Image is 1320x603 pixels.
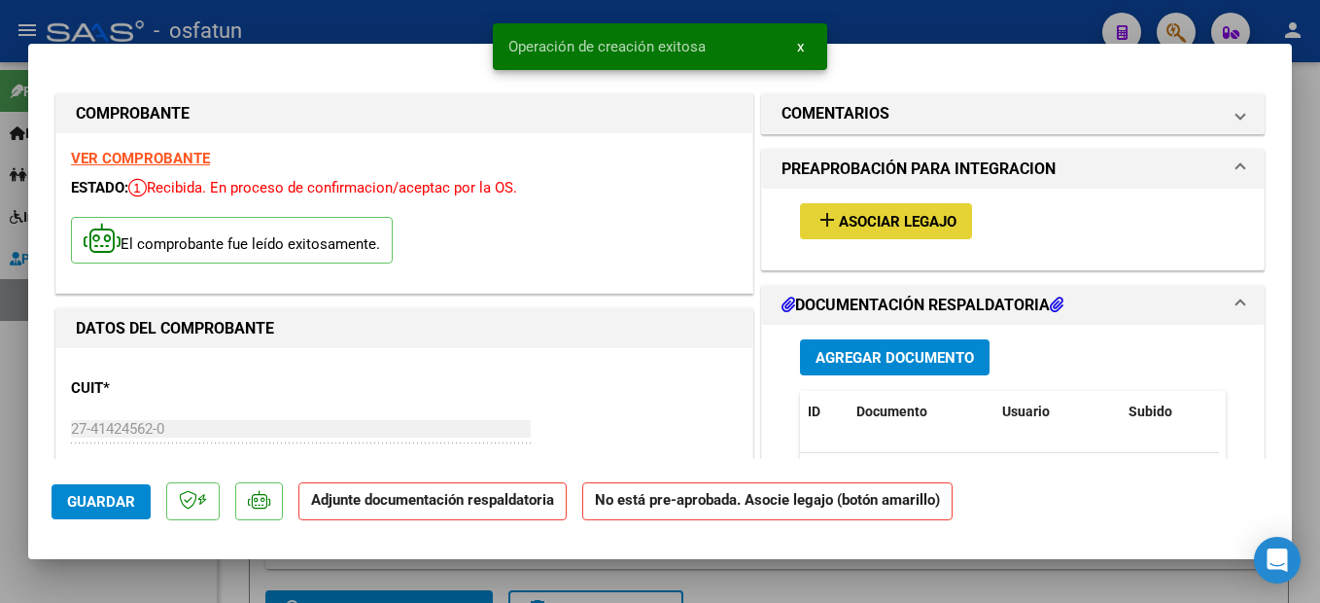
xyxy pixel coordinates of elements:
datatable-header-cell: Usuario [994,391,1121,433]
span: Asociar Legajo [839,213,956,231]
strong: No está pre-aprobada. Asocie legajo (botón amarillo) [582,482,953,520]
a: VER COMPROBANTE [71,150,210,167]
h1: PREAPROBACIÓN PARA INTEGRACION [782,158,1056,181]
p: CUIT [71,377,271,400]
span: Guardar [67,493,135,511]
datatable-header-cell: Subido [1121,391,1218,433]
button: Agregar Documento [800,339,990,375]
span: Subido [1129,404,1172,419]
span: Operación de creación exitosa [508,37,706,56]
datatable-header-cell: ID [800,391,849,433]
div: Open Intercom Messenger [1254,537,1301,584]
h1: DOCUMENTACIÓN RESPALDATORIA [782,294,1063,317]
span: Usuario [1002,404,1050,419]
div: PREAPROBACIÓN PARA INTEGRACION [762,189,1264,269]
mat-expansion-panel-header: PREAPROBACIÓN PARA INTEGRACION [762,150,1264,189]
p: El comprobante fue leído exitosamente. [71,217,393,265]
strong: DATOS DEL COMPROBANTE [76,319,274,337]
div: No data to display [800,453,1219,502]
mat-expansion-panel-header: COMENTARIOS [762,94,1264,133]
span: ID [808,404,820,419]
strong: Adjunte documentación respaldatoria [311,491,554,509]
span: Documento [856,404,927,419]
button: Asociar Legajo [800,203,972,239]
h1: COMENTARIOS [782,102,889,125]
datatable-header-cell: Acción [1218,391,1315,433]
span: Recibida. En proceso de confirmacion/aceptac por la OS. [128,179,517,196]
button: Guardar [52,484,151,519]
strong: COMPROBANTE [76,104,190,123]
datatable-header-cell: Documento [849,391,994,433]
mat-expansion-panel-header: DOCUMENTACIÓN RESPALDATORIA [762,286,1264,325]
button: x [782,29,819,64]
span: Agregar Documento [816,349,974,367]
mat-icon: add [816,208,839,231]
span: x [797,38,804,55]
span: ESTADO: [71,179,128,196]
